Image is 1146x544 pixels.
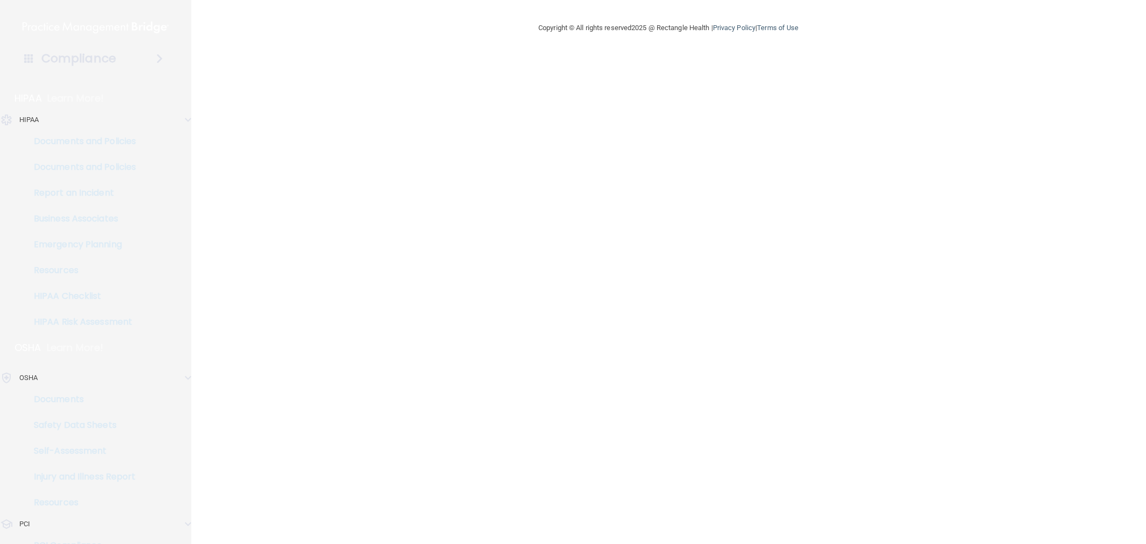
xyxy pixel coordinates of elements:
[47,341,104,354] p: Learn More!
[7,317,154,327] p: HIPAA Risk Assessment
[757,24,798,32] a: Terms of Use
[15,341,41,354] p: OSHA
[472,11,864,45] div: Copyright © All rights reserved 2025 @ Rectangle Health | |
[7,265,154,276] p: Resources
[19,371,38,384] p: OSHA
[23,17,169,38] img: PMB logo
[7,394,154,405] p: Documents
[47,92,104,105] p: Learn More!
[19,518,30,531] p: PCI
[7,162,154,173] p: Documents and Policies
[7,188,154,198] p: Report an Incident
[7,239,154,250] p: Emergency Planning
[7,420,154,431] p: Safety Data Sheets
[713,24,755,32] a: Privacy Policy
[7,136,154,147] p: Documents and Policies
[7,291,154,302] p: HIPAA Checklist
[15,92,42,105] p: HIPAA
[7,213,154,224] p: Business Associates
[7,471,154,482] p: Injury and Illness Report
[7,497,154,508] p: Resources
[19,113,39,126] p: HIPAA
[41,51,116,66] h4: Compliance
[7,446,154,456] p: Self-Assessment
